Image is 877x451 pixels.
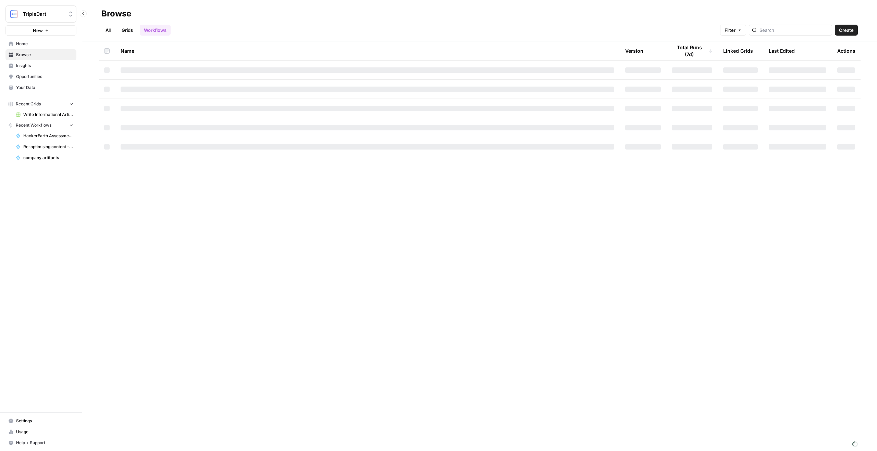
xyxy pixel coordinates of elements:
[8,8,20,20] img: TripleDart Logo
[16,122,51,128] span: Recent Workflows
[23,133,73,139] span: HackerEarth Assessment Test | Final
[5,60,76,71] a: Insights
[121,41,614,60] div: Name
[5,437,76,448] button: Help + Support
[5,5,76,23] button: Workspace: TripleDart
[5,415,76,426] a: Settings
[16,418,73,424] span: Settings
[5,120,76,130] button: Recent Workflows
[13,152,76,163] a: company artifacts
[33,27,43,34] span: New
[16,74,73,80] span: Opportunities
[101,8,131,19] div: Browse
[118,25,137,36] a: Grids
[140,25,171,36] a: Workflows
[839,27,854,34] span: Create
[16,101,41,107] span: Recent Grids
[16,52,73,58] span: Browse
[837,41,855,60] div: Actions
[672,41,712,60] div: Total Runs (7d)
[5,71,76,82] a: Opportunities
[5,426,76,437] a: Usage
[16,85,73,91] span: Your Data
[5,99,76,109] button: Recent Grids
[723,41,753,60] div: Linked Grids
[23,155,73,161] span: company artifacts
[769,41,795,60] div: Last Edited
[16,429,73,435] span: Usage
[625,41,643,60] div: Version
[5,25,76,36] button: New
[23,144,73,150] span: Re-optimising content - revenuegrid
[835,25,858,36] button: Create
[5,49,76,60] a: Browse
[725,27,736,34] span: Filter
[16,41,73,47] span: Home
[13,141,76,152] a: Re-optimising content - revenuegrid
[16,63,73,69] span: Insights
[23,11,64,17] span: TripleDart
[5,38,76,49] a: Home
[23,112,73,118] span: Write Informational Article - AccuKnox
[759,27,829,34] input: Search
[13,130,76,141] a: HackerEarth Assessment Test | Final
[16,440,73,446] span: Help + Support
[13,109,76,120] a: Write Informational Article - AccuKnox
[101,25,115,36] a: All
[720,25,746,36] button: Filter
[5,82,76,93] a: Your Data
